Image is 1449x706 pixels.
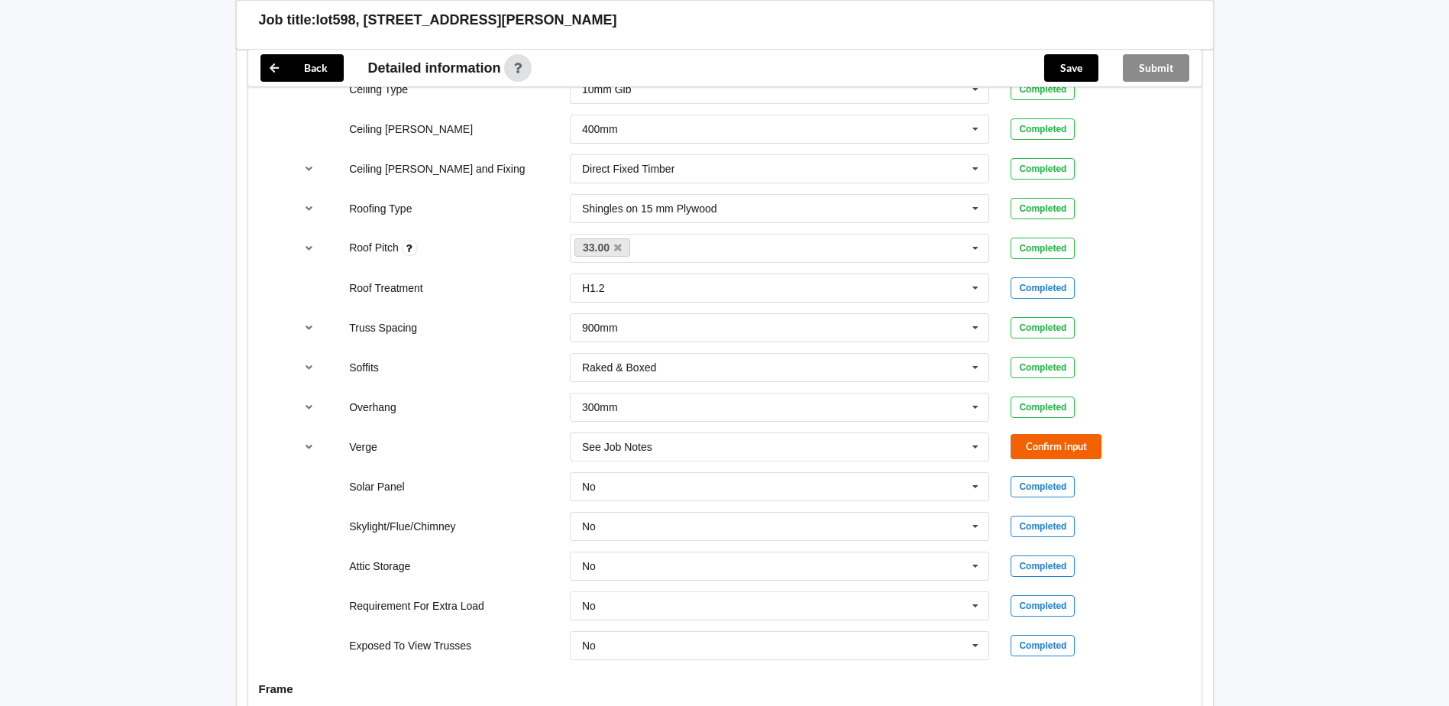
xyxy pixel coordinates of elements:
[349,441,377,453] label: Verge
[1011,635,1075,656] div: Completed
[582,203,717,214] div: Shingles on 15 mm Plywood
[582,322,618,333] div: 900mm
[349,520,455,533] label: Skylight/Flue/Chimney
[574,238,631,257] a: 33.00
[294,155,324,183] button: reference-toggle
[349,640,471,652] label: Exposed To View Trusses
[294,433,324,461] button: reference-toggle
[259,682,1191,696] h4: Frame
[1011,277,1075,299] div: Completed
[582,124,618,134] div: 400mm
[1011,476,1075,497] div: Completed
[294,354,324,381] button: reference-toggle
[582,362,656,373] div: Raked & Boxed
[349,322,417,334] label: Truss Spacing
[368,61,501,75] span: Detailed information
[582,601,596,611] div: No
[582,561,596,572] div: No
[1011,555,1075,577] div: Completed
[260,54,344,82] button: Back
[1011,357,1075,378] div: Completed
[294,195,324,222] button: reference-toggle
[349,560,410,572] label: Attic Storage
[1011,434,1101,459] button: Confirm input
[1011,198,1075,219] div: Completed
[582,442,652,452] div: See Job Notes
[1011,118,1075,140] div: Completed
[1011,158,1075,180] div: Completed
[349,600,484,612] label: Requirement For Extra Load
[259,11,316,29] h3: Job title:
[582,84,632,95] div: 10mm Gib
[582,640,596,651] div: No
[294,314,324,342] button: reference-toggle
[294,235,324,262] button: reference-toggle
[349,401,396,413] label: Overhang
[349,202,412,215] label: Roofing Type
[349,361,379,374] label: Soffits
[349,241,401,254] label: Roof Pitch
[1011,79,1075,100] div: Completed
[1011,238,1075,259] div: Completed
[1044,54,1098,82] button: Save
[582,164,674,174] div: Direct Fixed Timber
[349,163,525,175] label: Ceiling [PERSON_NAME] and Fixing
[349,123,473,135] label: Ceiling [PERSON_NAME]
[582,481,596,492] div: No
[349,83,408,96] label: Ceiling Type
[1011,397,1075,418] div: Completed
[582,283,605,293] div: H1.2
[1011,317,1075,338] div: Completed
[1011,516,1075,537] div: Completed
[1011,595,1075,617] div: Completed
[582,521,596,532] div: No
[316,11,617,29] h3: lot598, [STREET_ADDRESS][PERSON_NAME]
[349,282,423,294] label: Roof Treatment
[582,402,618,413] div: 300mm
[294,393,324,421] button: reference-toggle
[349,481,404,493] label: Solar Panel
